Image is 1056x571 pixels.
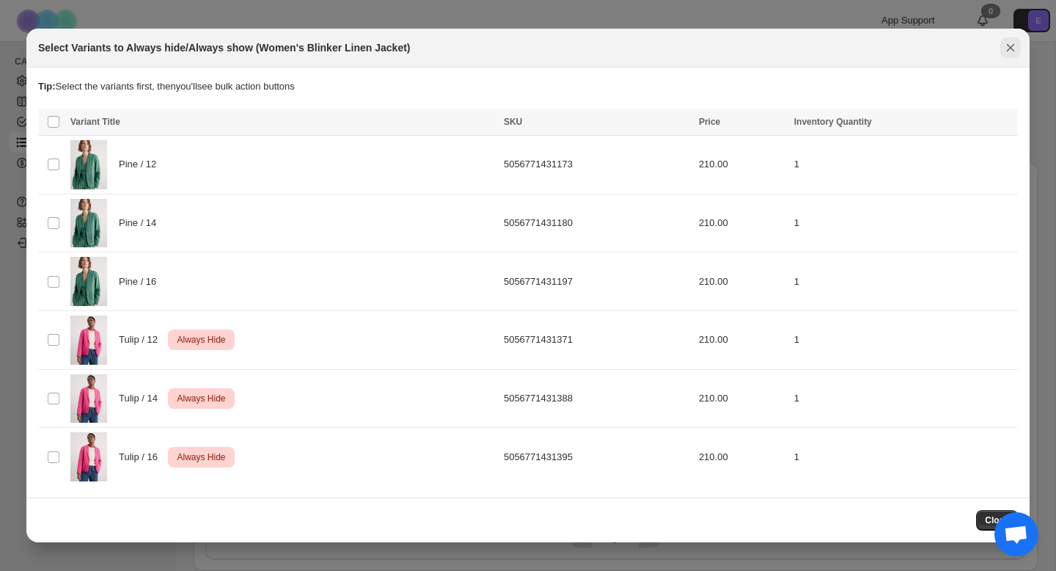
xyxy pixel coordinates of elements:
[985,514,1009,526] span: Close
[694,311,790,370] td: 210.00
[70,432,107,481] img: Blinker-blazer-tulip-linen-jacket-seasalt-australia.jpg
[694,194,790,252] td: 210.00
[1000,37,1021,58] button: Close
[499,194,694,252] td: 5056771431180
[790,252,1018,311] td: 1
[70,140,107,189] img: Blinker-blazer-pine-linen-jacket-seasalt-australia.jpg
[794,117,872,127] span: Inventory Quantity
[790,194,1018,252] td: 1
[790,369,1018,428] td: 1
[119,332,166,347] span: Tulip / 12
[70,374,107,423] img: Blinker-blazer-tulip-linen-jacket-seasalt-australia.jpg
[38,40,411,55] h2: Select Variants to Always hide/Always show (Women's Blinker Linen Jacket)
[119,450,166,465] span: Tulip / 16
[174,448,228,466] span: Always Hide
[694,369,790,428] td: 210.00
[694,252,790,311] td: 210.00
[174,331,228,349] span: Always Hide
[694,135,790,194] td: 210.00
[790,428,1018,486] td: 1
[119,391,166,406] span: Tulip / 14
[499,311,694,370] td: 5056771431371
[976,510,1018,531] button: Close
[504,117,522,127] span: SKU
[38,81,56,92] strong: Tip:
[994,512,1038,556] a: Open chat
[119,274,164,289] span: Pine / 16
[70,117,120,127] span: Variant Title
[70,316,107,365] img: Blinker-blazer-tulip-linen-jacket-seasalt-australia.jpg
[174,390,228,407] span: Always Hide
[70,257,107,306] img: Blinker-blazer-pine-linen-jacket-seasalt-australia.jpg
[699,117,720,127] span: Price
[119,157,164,172] span: Pine / 12
[119,216,164,230] span: Pine / 14
[790,311,1018,370] td: 1
[499,252,694,311] td: 5056771431197
[499,135,694,194] td: 5056771431173
[499,428,694,486] td: 5056771431395
[694,428,790,486] td: 210.00
[790,135,1018,194] td: 1
[70,199,107,248] img: Blinker-blazer-pine-linen-jacket-seasalt-australia.jpg
[38,79,1018,94] p: Select the variants first, then you'll see bulk action buttons
[499,369,694,428] td: 5056771431388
